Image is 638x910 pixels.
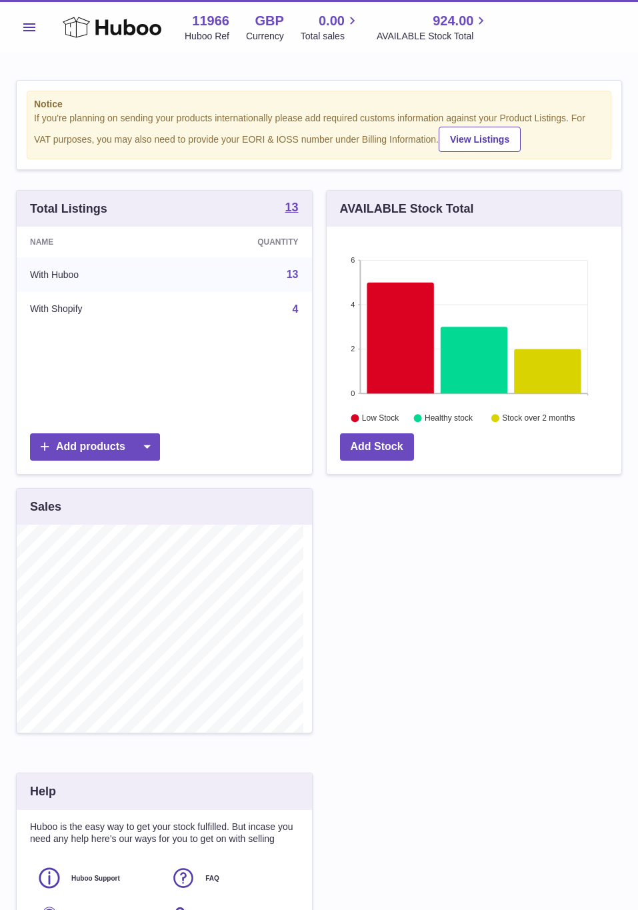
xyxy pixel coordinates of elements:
a: Huboo Support [37,865,157,891]
span: AVAILABLE Stock Total [377,30,489,43]
text: Low Stock [361,414,399,423]
text: 0 [351,389,355,397]
a: 13 [287,269,299,280]
text: 6 [351,256,355,264]
a: 13 [285,201,298,216]
span: 0.00 [319,12,345,30]
text: Healthy stock [425,414,473,423]
td: With Shopify [17,292,176,327]
span: Total sales [301,30,360,43]
h3: Sales [30,499,61,515]
strong: 11966 [192,12,229,30]
th: Name [17,227,176,257]
div: If you're planning on sending your products internationally please add required customs informati... [34,112,604,152]
span: Huboo Support [71,874,120,883]
strong: 13 [285,201,298,213]
a: 4 [293,303,299,315]
h3: Help [30,783,56,799]
h3: Total Listings [30,201,107,217]
th: Quantity [176,227,312,257]
a: 924.00 AVAILABLE Stock Total [377,12,489,43]
h3: AVAILABLE Stock Total [340,201,474,217]
span: FAQ [205,874,219,883]
div: Currency [246,30,284,43]
strong: GBP [255,12,283,30]
span: 924.00 [433,12,473,30]
text: 2 [351,345,355,353]
text: 4 [351,301,355,309]
strong: Notice [34,98,604,111]
div: Huboo Ref [185,30,229,43]
a: View Listings [439,127,521,152]
td: With Huboo [17,257,176,292]
a: FAQ [171,865,291,891]
a: 0.00 Total sales [301,12,360,43]
p: Huboo is the easy way to get your stock fulfilled. But incase you need any help here's our ways f... [30,821,299,846]
a: Add Stock [340,433,414,461]
a: Add products [30,433,160,461]
text: Stock over 2 months [502,414,575,423]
